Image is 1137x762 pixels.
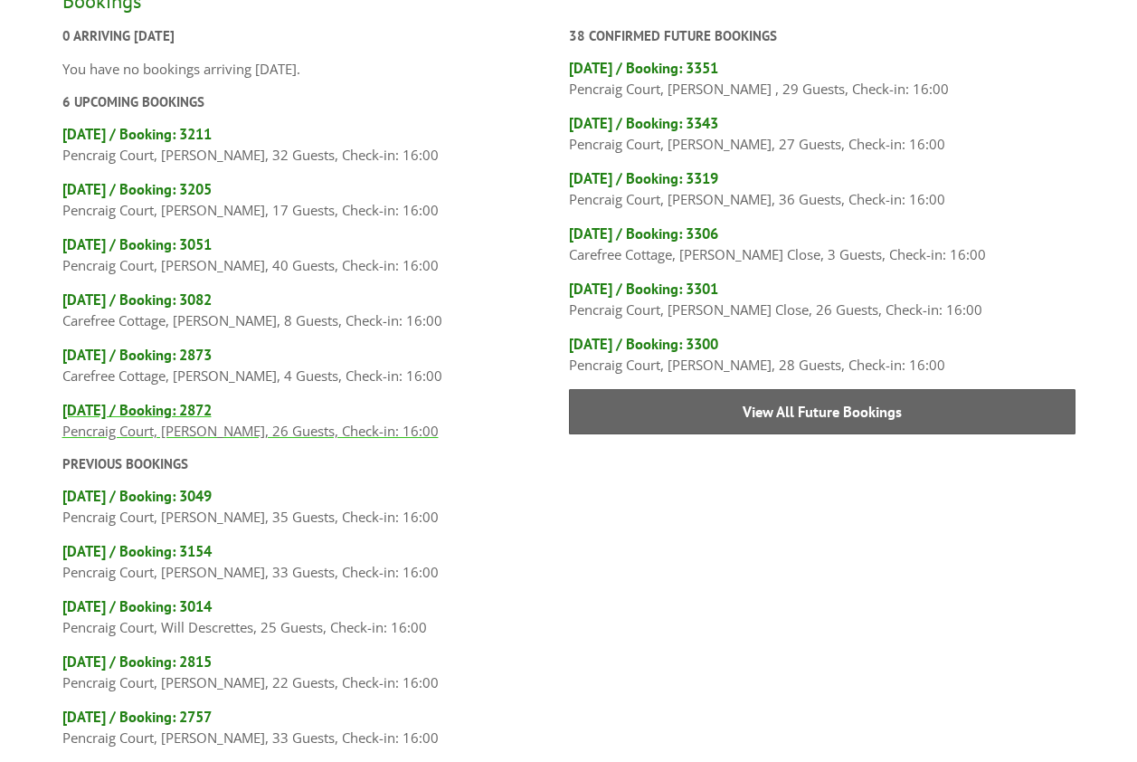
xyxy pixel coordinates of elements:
[569,78,1075,100] p: Pencraig Court, [PERSON_NAME] , 29 Guests, Check-in: 16:00
[62,486,569,506] h4: [DATE] / Booking: 3049
[569,354,1075,376] p: Pencraig Court, [PERSON_NAME], 28 Guests, Check-in: 16:00
[569,58,1075,78] h4: [DATE] / Booking: 3351
[569,224,1075,243] h4: [DATE] / Booking: 3306
[62,707,569,727] h4: [DATE] / Booking: 2757
[569,334,1075,376] a: [DATE] / Booking: 3300 Pencraig Court, [PERSON_NAME], 28 Guests, Check-in: 16:00
[62,290,569,331] a: [DATE] / Booking: 3082 Carefree Cottage, [PERSON_NAME], 8 Guests, Check-in: 16:00
[62,541,569,583] a: [DATE] / Booking: 3154 Pencraig Court, [PERSON_NAME], 33 Guests, Check-in: 16:00
[569,133,1075,155] p: Pencraig Court, [PERSON_NAME], 27 Guests, Check-in: 16:00
[569,113,1075,133] h4: [DATE] / Booking: 3343
[569,188,1075,210] p: Pencraig Court, [PERSON_NAME], 36 Guests, Check-in: 16:00
[62,506,569,528] p: Pencraig Court, [PERSON_NAME], 35 Guests, Check-in: 16:00
[569,389,1075,434] a: View All Future Bookings
[62,596,569,638] a: [DATE] / Booking: 3014 Pencraig Court, Will Descrettes, 25 Guests, Check-in: 16:00
[62,27,569,44] h3: 0 Arriving [DATE]
[62,254,569,276] p: Pencraig Court, [PERSON_NAME], 40 Guests, Check-in: 16:00
[62,652,569,672] h4: [DATE] / Booking: 2815
[569,279,1075,320] a: [DATE] / Booking: 3301 Pencraig Court, [PERSON_NAME] Close, 26 Guests, Check-in: 16:00
[62,455,569,472] h3: Previous Bookings
[569,168,1075,188] h4: [DATE] / Booking: 3319
[62,707,569,748] a: [DATE] / Booking: 2757 Pencraig Court, [PERSON_NAME], 33 Guests, Check-in: 16:00
[62,541,569,561] h4: [DATE] / Booking: 3154
[62,179,569,221] a: [DATE] / Booking: 3205 Pencraig Court, [PERSON_NAME], 17 Guests, Check-in: 16:00
[569,27,1075,44] h3: 38 Confirmed Future Bookings
[62,234,569,276] a: [DATE] / Booking: 3051 Pencraig Court, [PERSON_NAME], 40 Guests, Check-in: 16:00
[62,93,569,110] h3: 6 Upcoming Bookings
[62,486,569,528] a: [DATE] / Booking: 3049 Pencraig Court, [PERSON_NAME], 35 Guests, Check-in: 16:00
[62,290,569,310] h4: [DATE] / Booking: 3082
[62,144,569,166] p: Pencraig Court, [PERSON_NAME], 32 Guests, Check-in: 16:00
[62,234,569,254] h4: [DATE] / Booking: 3051
[62,727,569,748] p: Pencraig Court, [PERSON_NAME], 33 Guests, Check-in: 16:00
[62,400,569,420] h4: [DATE] / Booking: 2872
[569,58,1075,100] a: [DATE] / Booking: 3351 Pencraig Court, [PERSON_NAME] , 29 Guests, Check-in: 16:00
[62,124,569,166] a: [DATE] / Booking: 3211 Pencraig Court, [PERSON_NAME], 32 Guests, Check-in: 16:00
[62,561,569,583] p: Pencraig Court, [PERSON_NAME], 33 Guests, Check-in: 16:00
[569,243,1075,265] p: Carefree Cottage, [PERSON_NAME] Close, 3 Guests, Check-in: 16:00
[62,400,569,442] a: [DATE] / Booking: 2872 Pencraig Court, [PERSON_NAME], 26 Guests, Check-in: 16:00
[62,199,569,221] p: Pencraig Court, [PERSON_NAME], 17 Guests, Check-in: 16:00
[62,596,569,616] h4: [DATE] / Booking: 3014
[62,420,569,442] p: Pencraig Court, [PERSON_NAME], 26 Guests, Check-in: 16:00
[62,310,569,331] p: Carefree Cottage, [PERSON_NAME], 8 Guests, Check-in: 16:00
[62,345,569,386] a: [DATE] / Booking: 2873 Carefree Cottage, [PERSON_NAME], 4 Guests, Check-in: 16:00
[569,279,1075,299] h4: [DATE] / Booking: 3301
[569,168,1075,210] a: [DATE] / Booking: 3319 Pencraig Court, [PERSON_NAME], 36 Guests, Check-in: 16:00
[62,672,569,693] p: Pencraig Court, [PERSON_NAME], 22 Guests, Check-in: 16:00
[62,345,569,365] h4: [DATE] / Booking: 2873
[569,113,1075,155] a: [DATE] / Booking: 3343 Pencraig Court, [PERSON_NAME], 27 Guests, Check-in: 16:00
[62,365,569,386] p: Carefree Cottage, [PERSON_NAME], 4 Guests, Check-in: 16:00
[62,616,569,638] p: Pencraig Court, Will Descrettes, 25 Guests, Check-in: 16:00
[569,224,1075,265] a: [DATE] / Booking: 3306 Carefree Cottage, [PERSON_NAME] Close, 3 Guests, Check-in: 16:00
[62,179,569,199] h4: [DATE] / Booking: 3205
[569,334,1075,354] h4: [DATE] / Booking: 3300
[62,652,569,693] a: [DATE] / Booking: 2815 Pencraig Court, [PERSON_NAME], 22 Guests, Check-in: 16:00
[62,58,569,80] p: You have no bookings arriving [DATE].
[569,299,1075,320] p: Pencraig Court, [PERSON_NAME] Close, 26 Guests, Check-in: 16:00
[62,124,569,144] h4: [DATE] / Booking: 3211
